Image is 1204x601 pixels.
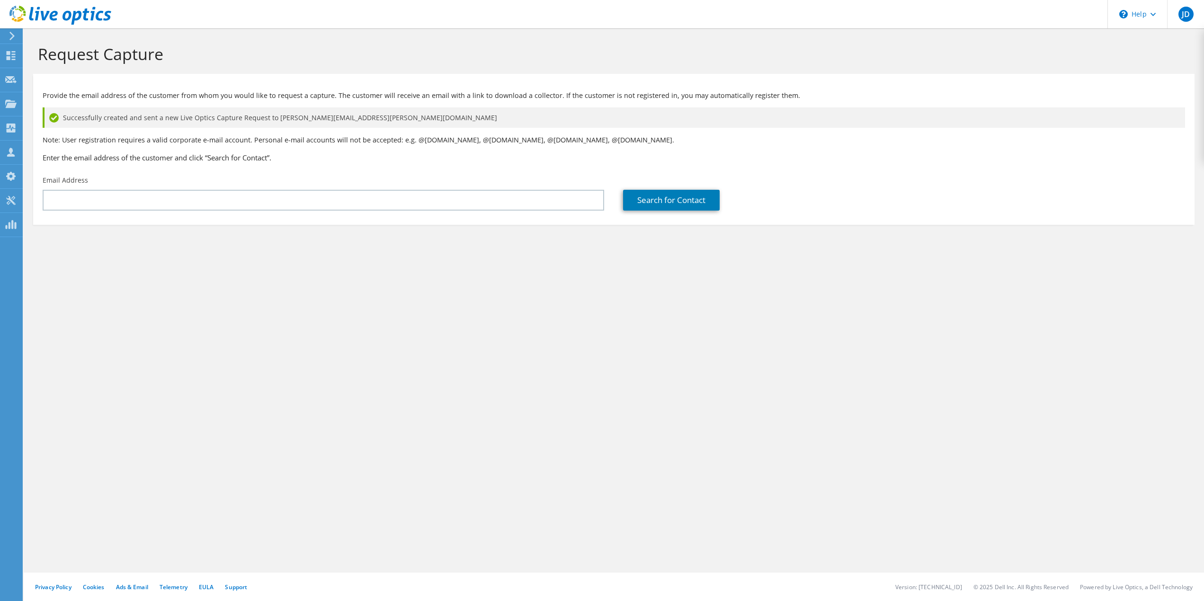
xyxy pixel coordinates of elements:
[43,176,88,185] label: Email Address
[35,583,71,591] a: Privacy Policy
[83,583,105,591] a: Cookies
[623,190,720,211] a: Search for Contact
[38,44,1185,64] h1: Request Capture
[43,152,1185,163] h3: Enter the email address of the customer and click “Search for Contact”.
[225,583,247,591] a: Support
[160,583,187,591] a: Telemetry
[895,583,962,591] li: Version: [TECHNICAL_ID]
[1119,10,1128,18] svg: \n
[43,135,1185,145] p: Note: User registration requires a valid corporate e-mail account. Personal e-mail accounts will ...
[63,113,497,123] span: Successfully created and sent a new Live Optics Capture Request to [PERSON_NAME][EMAIL_ADDRESS][P...
[973,583,1069,591] li: © 2025 Dell Inc. All Rights Reserved
[1178,7,1194,22] span: JD
[43,90,1185,101] p: Provide the email address of the customer from whom you would like to request a capture. The cust...
[116,583,148,591] a: Ads & Email
[1080,583,1193,591] li: Powered by Live Optics, a Dell Technology
[199,583,214,591] a: EULA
